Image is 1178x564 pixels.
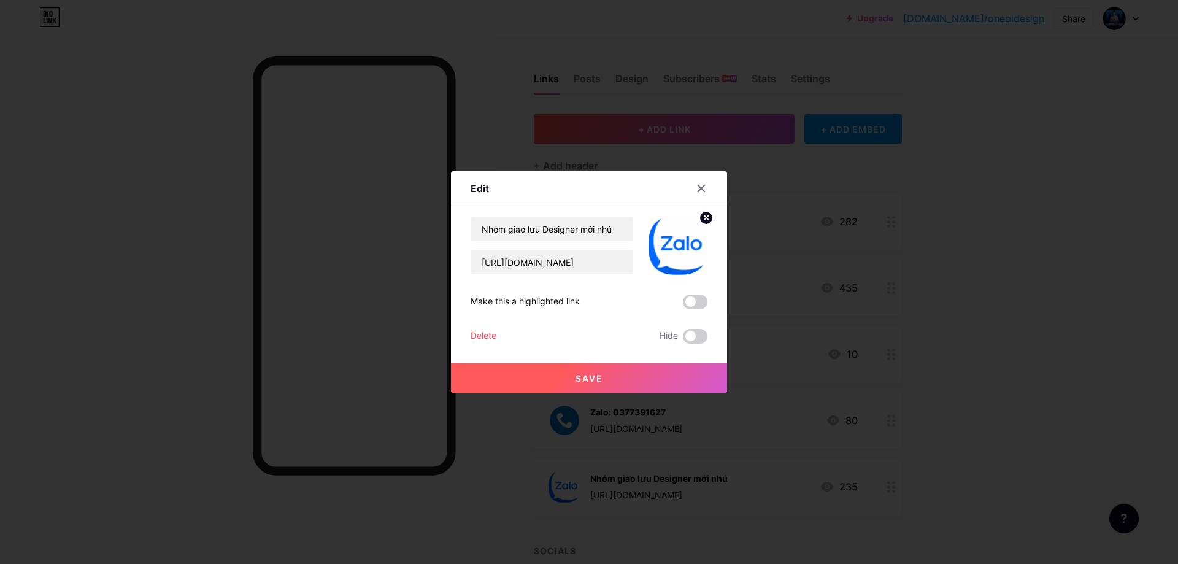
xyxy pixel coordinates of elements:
input: Title [471,217,633,241]
span: Hide [660,329,678,344]
span: Save [576,373,603,384]
div: Delete [471,329,496,344]
div: Edit [471,181,489,196]
div: Make this a highlighted link [471,295,580,309]
input: URL [471,250,633,274]
button: Save [451,363,727,393]
img: link_thumbnail [649,216,707,275]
